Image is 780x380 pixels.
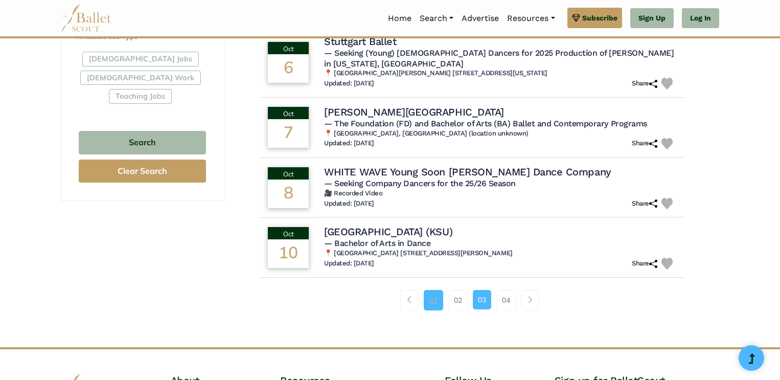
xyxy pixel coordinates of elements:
h6: Updated: [DATE] [324,79,374,88]
span: — The Foundation (FD) and Bachelor of Arts (BA) Ballet and Contemporary Programs [324,119,647,128]
h4: [GEOGRAPHIC_DATA] (KSU) [324,225,452,238]
h6: 📍 [GEOGRAPHIC_DATA] [STREET_ADDRESS][PERSON_NAME] [324,249,677,258]
a: 01 [424,290,443,310]
a: 02 [448,290,468,310]
button: Clear Search [79,160,206,183]
nav: Page navigation example [400,290,545,310]
a: Advertise [457,8,503,29]
h6: Share [632,259,657,268]
a: 04 [496,290,516,310]
h6: Share [632,199,657,208]
h6: 🎥 Recorded Video [324,189,677,198]
div: Oct [268,167,309,180]
div: Oct [268,227,309,239]
span: — Seeking (Young) [DEMOGRAPHIC_DATA] Dancers for 2025 Production of [PERSON_NAME] in [US_STATE], ... [324,48,674,69]
h6: Share [632,139,657,148]
h4: [PERSON_NAME][GEOGRAPHIC_DATA] [324,105,504,119]
a: Sign Up [630,8,674,29]
h6: Share [632,79,657,88]
div: Oct [268,42,309,54]
div: 7 [268,119,309,148]
h4: WHITE WAVE Young Soon [PERSON_NAME] Dance Company [324,165,611,178]
span: — Seeking Company Dancers for the 25/26 Season [324,178,516,188]
span: Subscribe [582,12,617,24]
h4: Stuttgart Ballet [324,35,396,48]
a: Home [384,8,416,29]
a: Resources [503,8,559,29]
div: 8 [268,180,309,208]
h6: 📍 [GEOGRAPHIC_DATA][PERSON_NAME] [STREET_ADDRESS][US_STATE] [324,69,677,78]
div: 6 [268,54,309,83]
h6: 📍 [GEOGRAPHIC_DATA], [GEOGRAPHIC_DATA] (location unknown) [324,129,677,138]
a: Search [416,8,457,29]
a: 03 [473,290,491,309]
h6: Updated: [DATE] [324,199,374,208]
div: 10 [268,239,309,268]
a: Subscribe [567,8,622,28]
img: gem.svg [572,12,580,24]
h6: Updated: [DATE] [324,259,374,268]
button: Search [79,131,206,155]
a: Log In [682,8,719,29]
span: — Bachelor of Arts in Dance [324,238,430,248]
h6: Updated: [DATE] [324,139,374,148]
div: Oct [268,107,309,119]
